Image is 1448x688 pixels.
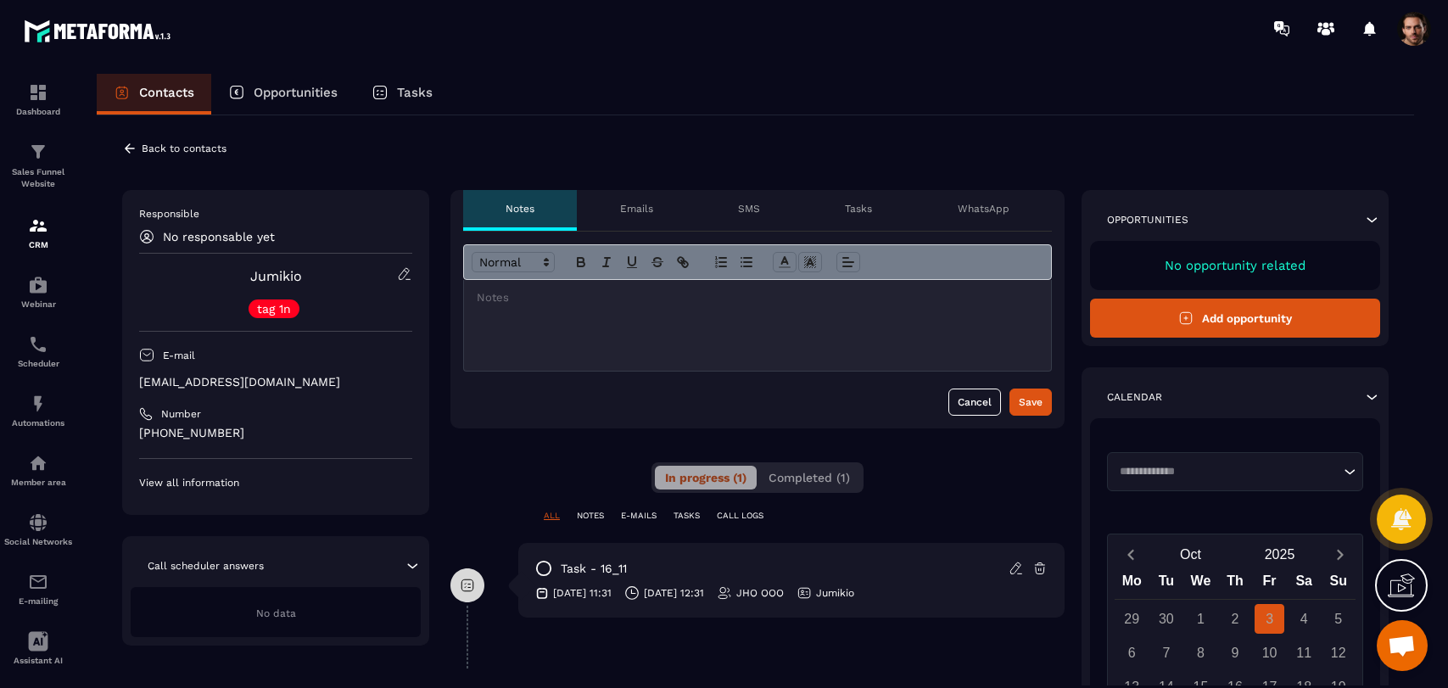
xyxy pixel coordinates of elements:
p: Contacts [139,85,194,100]
a: Contacts [97,74,211,115]
img: email [28,572,48,592]
p: Opportunities [254,85,338,100]
p: JHO OOO [736,586,784,600]
div: Su [1321,569,1356,599]
p: Dashboard [4,107,72,116]
p: CRM [4,240,72,249]
p: Social Networks [4,537,72,546]
div: 29 [1117,604,1147,634]
p: [DATE] 11:31 [553,586,612,600]
button: Previous month [1115,543,1146,566]
p: Notes [506,202,534,215]
div: Mở cuộc trò chuyện [1377,620,1428,671]
button: Cancel [948,389,1001,416]
div: Mo [1115,569,1149,599]
button: Add opportunity [1090,299,1380,338]
a: automationsautomationsWebinar [4,262,72,322]
p: Scheduler [4,359,72,368]
button: Completed (1) [758,466,860,489]
p: Emails [620,202,653,215]
img: logo [24,15,176,47]
div: Search for option [1107,452,1363,491]
p: Call scheduler answers [148,559,264,573]
div: 11 [1289,638,1319,668]
a: Opportunities [211,74,355,115]
img: automations [28,394,48,414]
a: formationformationCRM [4,203,72,262]
div: 12 [1323,638,1353,668]
div: Save [1019,394,1043,411]
img: social-network [28,512,48,533]
p: Back to contacts [142,143,226,154]
div: Fr [1252,569,1287,599]
a: Tasks [355,74,450,115]
button: Open months overlay [1146,540,1235,569]
p: E-mailing [4,596,72,606]
div: 1 [1186,604,1216,634]
a: schedulerschedulerScheduler [4,322,72,381]
p: [DATE] 12:31 [644,586,704,600]
p: Tasks [845,202,872,215]
p: Responsible [139,207,412,221]
p: WhatsApp [958,202,1009,215]
p: Opportunities [1107,213,1188,227]
p: CALL LOGS [717,510,763,522]
div: We [1183,569,1218,599]
p: Assistant AI [4,656,72,665]
div: Th [1218,569,1253,599]
a: emailemailE-mailing [4,559,72,618]
a: formationformationSales Funnel Website [4,129,72,203]
span: No data [256,607,296,619]
img: scheduler [28,334,48,355]
img: automations [28,275,48,295]
p: No opportunity related [1107,258,1363,273]
span: In progress (1) [665,471,746,484]
a: Jumikio [250,268,302,284]
div: 30 [1151,604,1181,634]
div: 6 [1117,638,1147,668]
img: formation [28,215,48,236]
p: Member area [4,478,72,487]
p: E-mail [163,349,195,362]
div: Sa [1287,569,1322,599]
div: 4 [1289,604,1319,634]
span: Completed (1) [769,471,850,484]
div: 8 [1186,638,1216,668]
a: social-networksocial-networkSocial Networks [4,500,72,559]
a: automationsautomationsMember area [4,440,72,500]
div: 3 [1255,604,1284,634]
p: NOTES [577,510,604,522]
div: 9 [1221,638,1250,668]
p: [PHONE_NUMBER] [139,425,412,441]
p: SMS [738,202,760,215]
p: Sales Funnel Website [4,166,72,190]
p: Jumikio [816,586,854,600]
button: Save [1009,389,1052,416]
p: Calendar [1107,390,1162,404]
p: No responsable yet [163,230,275,243]
button: Next month [1324,543,1356,566]
div: 7 [1151,638,1181,668]
p: Tasks [397,85,433,100]
img: formation [28,142,48,162]
div: Tu [1149,569,1184,599]
p: tag 1n [257,303,291,315]
div: 10 [1255,638,1284,668]
a: automationsautomationsAutomations [4,381,72,440]
div: 5 [1323,604,1353,634]
a: formationformationDashboard [4,70,72,129]
p: TASKS [674,510,700,522]
a: Assistant AI [4,618,72,678]
img: automations [28,453,48,473]
p: Number [161,407,201,421]
p: task - 16_11 [561,561,627,577]
p: ALL [544,510,560,522]
p: [EMAIL_ADDRESS][DOMAIN_NAME] [139,374,412,390]
button: In progress (1) [655,466,757,489]
img: formation [28,82,48,103]
p: Webinar [4,299,72,309]
button: Open years overlay [1235,540,1324,569]
input: Search for option [1114,463,1339,480]
p: Automations [4,418,72,428]
p: View all information [139,476,412,489]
